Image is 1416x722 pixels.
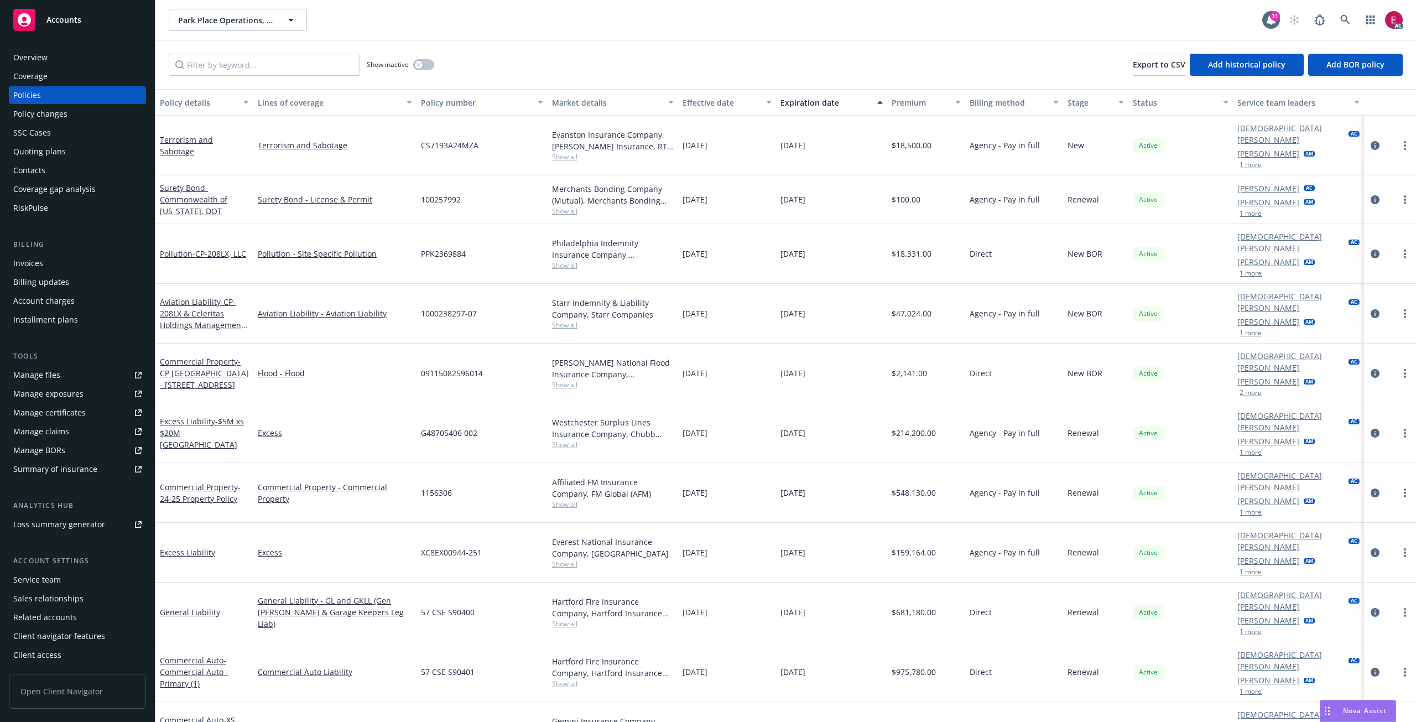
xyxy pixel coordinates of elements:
[13,571,61,589] div: Service team
[1343,706,1387,715] span: Nova Assist
[258,595,412,630] a: General Liability - GL and GKLL (Gen [PERSON_NAME] & Garage Keepers Leg Liab)
[160,655,228,689] span: - Commercial Auto - Primary (1)
[1137,141,1159,150] span: Active
[1320,700,1396,722] button: Nova Assist
[421,367,483,379] span: 09115082596014
[780,547,805,558] span: [DATE]
[965,89,1063,116] button: Billing method
[9,311,146,329] a: Installment plans
[421,97,530,108] div: Policy number
[1240,688,1262,695] button: 1 more
[258,194,412,205] a: Surety Bond - License & Permit
[552,440,674,449] span: Show all
[9,385,146,403] span: Manage exposures
[1068,666,1099,678] span: Renewal
[155,89,253,116] button: Policy details
[160,97,237,108] div: Policy details
[13,143,66,160] div: Quoting plans
[9,590,146,607] a: Sales relationships
[1398,139,1412,152] a: more
[970,139,1040,151] span: Agency - Pay in full
[892,248,931,259] span: $18,331.00
[421,547,482,558] span: XC8EX00944-251
[258,427,412,439] a: Excess
[1137,428,1159,438] span: Active
[970,248,992,259] span: Direct
[892,547,936,558] span: $159,164.00
[9,124,146,142] a: SSC Cases
[160,356,249,390] span: - CP [GEOGRAPHIC_DATA] - [STREET_ADDRESS]
[13,180,96,198] div: Coverage gap analysis
[160,416,244,450] span: - $5M xs $20M [GEOGRAPHIC_DATA]
[552,417,674,440] div: Westchester Surplus Lines Insurance Company, Chubb Group, RT Specialty Insurance Services, LLC (R...
[253,89,417,116] button: Lines of coverage
[1368,427,1382,440] a: circleInformation
[1326,59,1384,70] span: Add BOR policy
[1237,183,1299,194] a: [PERSON_NAME]
[1237,231,1344,254] a: [DEMOGRAPHIC_DATA][PERSON_NAME]
[1237,589,1344,612] a: [DEMOGRAPHIC_DATA][PERSON_NAME]
[13,254,43,272] div: Invoices
[1137,548,1159,558] span: Active
[169,9,307,31] button: Park Place Operations, Inc.
[683,606,707,618] span: [DATE]
[1068,248,1102,259] span: New BOR
[552,152,674,162] span: Show all
[13,385,84,403] div: Manage exposures
[1237,350,1344,373] a: [DEMOGRAPHIC_DATA][PERSON_NAME]
[1368,367,1382,380] a: circleInformation
[46,15,81,24] span: Accounts
[683,248,707,259] span: [DATE]
[1137,195,1159,205] span: Active
[9,646,146,664] a: Client access
[1068,194,1099,205] span: Renewal
[1398,606,1412,619] a: more
[552,679,674,688] span: Show all
[9,199,146,217] a: RiskPulse
[970,308,1040,319] span: Agency - Pay in full
[13,609,77,626] div: Related accounts
[552,536,674,559] div: Everest National Insurance Company, [GEOGRAPHIC_DATA]
[9,609,146,626] a: Related accounts
[892,606,936,618] span: $681,180.00
[1237,495,1299,507] a: [PERSON_NAME]
[1237,122,1344,146] a: [DEMOGRAPHIC_DATA][PERSON_NAME]
[780,248,805,259] span: [DATE]
[13,441,65,459] div: Manage BORs
[1068,606,1099,618] span: Renewal
[9,516,146,533] a: Loss summary generator
[9,460,146,478] a: Summary of insurance
[552,500,674,509] span: Show all
[1137,488,1159,498] span: Active
[1237,290,1344,314] a: [DEMOGRAPHIC_DATA][PERSON_NAME]
[9,441,146,459] a: Manage BORs
[780,606,805,618] span: [DATE]
[160,655,228,689] a: Commercial Auto
[9,162,146,179] a: Contacts
[1237,615,1299,626] a: [PERSON_NAME]
[258,248,412,259] a: Pollution - Site Specific Pollution
[160,134,213,157] a: Terrorism and Sabotage
[1128,89,1233,116] button: Status
[421,666,475,678] span: 57 CSE S90401
[13,162,45,179] div: Contacts
[892,367,927,379] span: $2,141.00
[1398,427,1412,440] a: more
[1240,628,1262,635] button: 1 more
[9,555,146,567] div: Account settings
[548,89,678,116] button: Market details
[160,607,220,617] a: General Liability
[1063,89,1128,116] button: Stage
[1334,9,1356,31] a: Search
[160,183,227,216] span: - Commonwealth of [US_STATE], DOT
[1237,674,1299,686] a: [PERSON_NAME]
[13,460,97,478] div: Summary of insurance
[1368,139,1382,152] a: circleInformation
[1137,607,1159,617] span: Active
[892,97,949,108] div: Premium
[9,49,146,66] a: Overview
[9,423,146,440] a: Manage claims
[160,482,241,504] span: - 24-25 Property Policy
[1237,649,1344,672] a: [DEMOGRAPHIC_DATA][PERSON_NAME]
[1308,54,1403,76] button: Add BOR policy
